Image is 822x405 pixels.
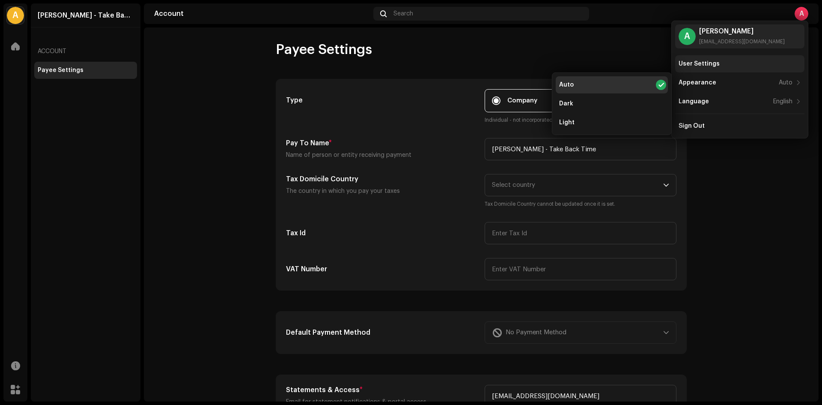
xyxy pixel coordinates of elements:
re-m-nav-item: Language [675,93,804,110]
re-a-nav-header: Account [34,41,137,62]
div: Language [679,98,709,105]
h5: Type [286,95,478,105]
div: Dark [559,100,573,107]
input: Enter VAT Number [485,258,676,280]
h5: Statements & Access [286,385,478,395]
div: Auto [559,81,574,88]
span: Company [507,96,537,105]
input: Enter name [485,138,676,160]
h5: Tax Domicile Country [286,174,478,184]
re-m-nav-item: User Settings [675,55,804,72]
div: [EMAIL_ADDRESS][DOMAIN_NAME] [699,38,785,45]
span: Search [393,10,413,17]
div: A [795,7,808,21]
h5: Tax Id [286,228,478,238]
re-m-nav-item: Sign Out [675,117,804,135]
h5: VAT Number [286,264,478,274]
p: The country in which you pay your taxes [286,186,478,196]
div: dropdown trigger [663,174,669,196]
div: Light [559,119,575,126]
p: Name of person or entity receiving payment [286,150,478,160]
span: Select country [492,182,535,188]
h5: Default Payment Method [286,327,478,338]
div: English [773,98,792,105]
div: Auto [779,79,792,86]
div: Sign Out [679,123,705,129]
div: Appearance [679,79,716,86]
div: [PERSON_NAME] [699,28,785,35]
div: Payee Settings [38,67,83,74]
re-m-nav-item: Payee Settings [34,62,137,79]
div: A [7,7,24,24]
small: Individual - not incorporated. [485,116,676,124]
div: User Settings [679,60,720,67]
span: Payee Settings [276,41,372,58]
div: A [679,28,696,45]
span: Select country [492,174,663,196]
h5: Pay To Name [286,138,478,148]
div: Account [154,10,370,17]
input: Enter Tax Id [485,222,676,244]
re-m-nav-item: Appearance [675,74,804,91]
small: Tax Domicile Country cannot be updated once it is set. [485,200,676,208]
